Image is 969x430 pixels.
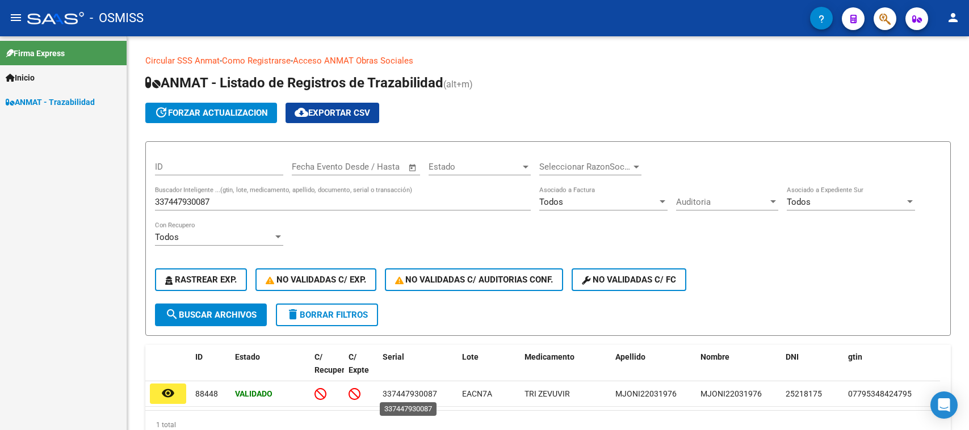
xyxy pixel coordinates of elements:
span: Estado [235,352,260,361]
span: ANMAT - Trazabilidad [6,96,95,108]
a: Documentacion trazabilidad [413,56,519,66]
span: 07795348424795 [848,389,912,398]
datatable-header-cell: DNI [781,345,844,395]
span: 25218175 [786,389,822,398]
span: Nombre [700,352,729,361]
span: TRI ZEVUVIR [525,389,570,398]
span: C/ Expte [349,352,369,374]
span: EACN7A [462,389,492,398]
span: MJONI22031976 [615,389,677,398]
span: Buscar Archivos [165,310,257,320]
mat-icon: person [946,11,960,24]
a: Circular SSS Anmat [145,56,220,66]
datatable-header-cell: Estado [230,345,310,395]
button: No Validadas c/ Exp. [255,268,376,291]
button: Open calendar [406,161,420,174]
span: ANMAT - Listado de Registros de Trazabilidad [145,75,443,91]
span: (alt+m) [443,79,473,90]
span: 88448 [195,389,218,398]
p: - - [145,54,951,67]
mat-icon: search [165,307,179,321]
span: Seleccionar RazonSocial [539,162,631,172]
span: Serial [383,352,404,361]
input: Fecha inicio [292,162,338,172]
mat-icon: update [154,106,168,119]
button: Buscar Archivos [155,303,267,326]
span: DNI [786,352,799,361]
mat-icon: menu [9,11,23,24]
span: ID [195,352,203,361]
datatable-header-cell: Nombre [696,345,781,395]
span: Borrar Filtros [286,310,368,320]
span: - OSMISS [90,6,144,31]
mat-icon: delete [286,307,300,321]
button: Exportar CSV [286,103,379,123]
span: No Validadas c/ Auditorias Conf. [395,275,553,285]
span: Auditoria [676,197,768,207]
strong: Validado [235,389,272,398]
span: MJONI22031976 [700,389,762,398]
span: No Validadas c/ Exp. [266,275,366,285]
span: 337447930087 [383,389,437,398]
mat-icon: remove_red_eye [161,386,175,400]
input: Fecha fin [348,162,403,172]
datatable-header-cell: Medicamento [520,345,611,395]
datatable-header-cell: C/ Expte [344,345,378,395]
span: Estado [429,162,521,172]
span: Rastrear Exp. [165,275,237,285]
span: Exportar CSV [295,108,370,118]
datatable-header-cell: gtin [844,345,946,395]
span: Todos [155,232,179,242]
button: forzar actualizacion [145,103,277,123]
span: No validadas c/ FC [582,275,676,285]
span: C/ Recupero [314,352,349,374]
a: Acceso ANMAT Obras Sociales [293,56,413,66]
span: Medicamento [525,352,574,361]
span: Lote [462,352,479,361]
button: No validadas c/ FC [572,268,686,291]
button: No Validadas c/ Auditorias Conf. [385,268,564,291]
span: gtin [848,352,862,361]
datatable-header-cell: ID [191,345,230,395]
span: Todos [539,197,563,207]
span: forzar actualizacion [154,108,268,118]
span: Apellido [615,352,645,361]
button: Rastrear Exp. [155,268,247,291]
datatable-header-cell: Apellido [611,345,696,395]
mat-icon: cloud_download [295,106,308,119]
datatable-header-cell: Lote [458,345,520,395]
a: Como Registrarse [222,56,291,66]
span: Todos [787,197,811,207]
span: Inicio [6,71,35,84]
span: Firma Express [6,47,65,60]
button: Borrar Filtros [276,303,378,326]
div: Open Intercom Messenger [930,391,958,419]
datatable-header-cell: C/ Recupero [310,345,344,395]
datatable-header-cell: Serial [378,345,458,395]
